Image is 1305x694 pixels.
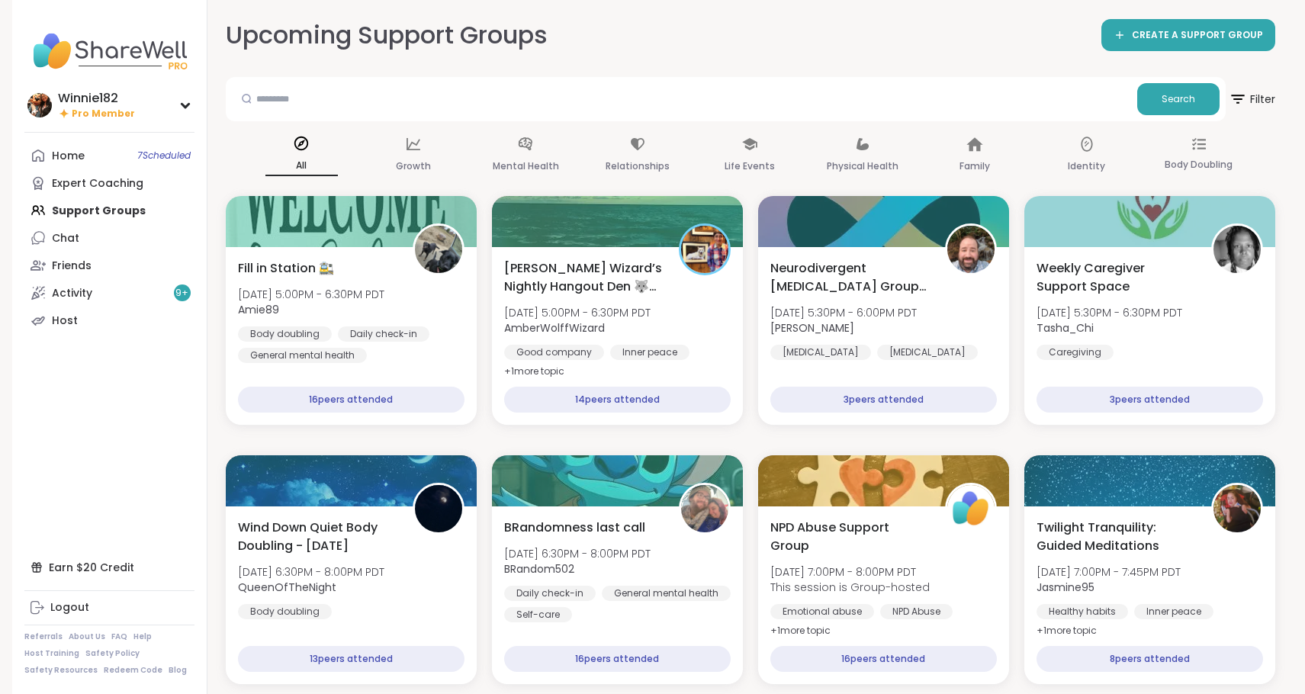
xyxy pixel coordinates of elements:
div: Good company [504,345,604,360]
h2: Upcoming Support Groups [226,18,548,53]
img: Brian_L [947,226,995,273]
div: [MEDICAL_DATA] [877,345,978,360]
span: Search [1162,92,1195,106]
span: Fill in Station 🚉 [238,259,334,278]
div: 8 peers attended [1037,646,1263,672]
a: Safety Policy [85,648,140,659]
p: Growth [396,157,431,175]
a: About Us [69,631,105,642]
b: BRandom502 [504,561,574,577]
div: Emotional abuse [770,604,874,619]
a: Redeem Code [104,665,162,676]
a: Help [133,631,152,642]
div: 14 peers attended [504,387,731,413]
img: Tasha_Chi [1213,226,1261,273]
span: Neurodivergent [MEDICAL_DATA] Group - [DATE] [770,259,928,296]
span: CREATE A SUPPORT GROUP [1132,29,1263,42]
a: Chat [24,224,194,252]
img: ShareWell Nav Logo [24,24,194,78]
div: Expert Coaching [52,176,143,191]
div: 13 peers attended [238,646,464,672]
img: ShareWell [947,485,995,532]
a: Home7Scheduled [24,142,194,169]
b: QueenOfTheNight [238,580,336,595]
div: Daily check-in [338,326,429,342]
span: This session is Group-hosted [770,580,930,595]
div: [MEDICAL_DATA] [770,345,871,360]
span: BRandomness last call [504,519,645,537]
span: Twilight Tranquility: Guided Meditations [1037,519,1194,555]
div: Daily check-in [504,586,596,601]
p: All [265,156,338,176]
div: Caregiving [1037,345,1114,360]
div: Host [52,313,78,329]
div: Chat [52,231,79,246]
button: Filter [1229,77,1275,121]
div: Activity [52,286,92,301]
div: Inner peace [1134,604,1213,619]
img: Jasmine95 [1213,485,1261,532]
span: 9 + [175,287,188,300]
img: QueenOfTheNight [415,485,462,532]
div: Healthy habits [1037,604,1128,619]
div: Home [52,149,85,164]
span: Weekly Caregiver Support Space [1037,259,1194,296]
p: Identity [1068,157,1105,175]
b: Amie89 [238,302,279,317]
div: Friends [52,259,92,274]
div: Body doubling [238,604,332,619]
span: [DATE] 7:00PM - 7:45PM PDT [1037,564,1181,580]
div: NPD Abuse [880,604,953,619]
div: Self-care [504,607,572,622]
div: 16 peers attended [504,646,731,672]
span: Pro Member [72,108,135,120]
b: [PERSON_NAME] [770,320,854,336]
img: AmberWolffWizard [681,226,728,273]
a: Friends [24,252,194,279]
div: 16 peers attended [770,646,997,672]
span: [DATE] 5:30PM - 6:00PM PDT [770,305,917,320]
img: Winnie182 [27,93,52,117]
p: Mental Health [493,157,559,175]
p: Physical Health [827,157,898,175]
a: Activity9+ [24,279,194,307]
span: [DATE] 5:00PM - 6:30PM PDT [504,305,651,320]
img: Amie89 [415,226,462,273]
span: [DATE] 6:30PM - 8:00PM PDT [504,546,651,561]
span: Wind Down Quiet Body Doubling - [DATE] [238,519,396,555]
p: Family [959,157,990,175]
b: Tasha_Chi [1037,320,1094,336]
div: 3 peers attended [770,387,997,413]
div: Body doubling [238,326,332,342]
span: [DATE] 6:30PM - 8:00PM PDT [238,564,384,580]
a: Host Training [24,648,79,659]
span: 7 Scheduled [137,149,191,162]
div: Inner peace [610,345,689,360]
p: Life Events [725,157,775,175]
a: Blog [169,665,187,676]
div: Earn $20 Credit [24,554,194,581]
a: Host [24,307,194,334]
a: Expert Coaching [24,169,194,197]
img: BRandom502 [681,485,728,532]
div: General mental health [238,348,367,363]
button: Search [1137,83,1220,115]
span: [DATE] 7:00PM - 8:00PM PDT [770,564,930,580]
div: Winnie182 [58,90,135,107]
b: Jasmine95 [1037,580,1094,595]
div: 3 peers attended [1037,387,1263,413]
p: Body Doubling [1165,156,1233,174]
a: Referrals [24,631,63,642]
span: [DATE] 5:30PM - 6:30PM PDT [1037,305,1182,320]
span: NPD Abuse Support Group [770,519,928,555]
div: Logout [50,600,89,615]
div: General mental health [602,586,731,601]
span: [PERSON_NAME] Wizard’s Nightly Hangout Den 🐺🪄 [504,259,662,296]
a: CREATE A SUPPORT GROUP [1101,19,1275,51]
span: Filter [1229,81,1275,117]
a: Safety Resources [24,665,98,676]
p: Relationships [606,157,670,175]
span: [DATE] 5:00PM - 6:30PM PDT [238,287,384,302]
div: 16 peers attended [238,387,464,413]
b: AmberWolffWizard [504,320,605,336]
